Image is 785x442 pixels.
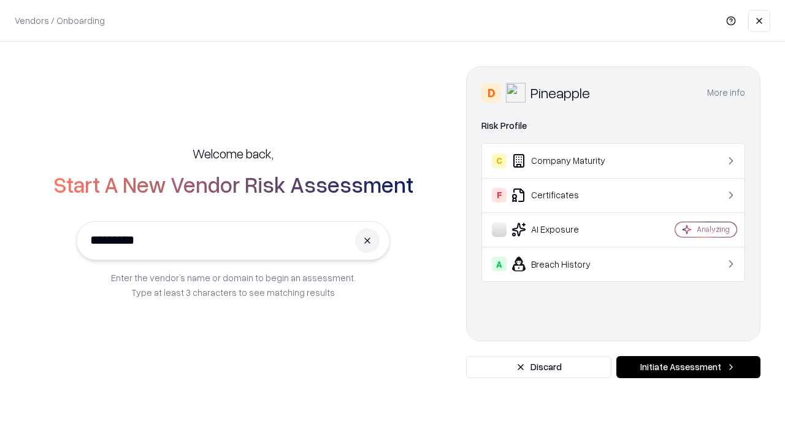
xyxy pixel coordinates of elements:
[492,257,638,271] div: Breach History
[492,222,638,237] div: AI Exposure
[53,172,413,196] h2: Start A New Vendor Risk Assessment
[616,356,760,378] button: Initiate Assessment
[15,14,105,27] p: Vendors / Onboarding
[492,153,638,168] div: Company Maturity
[707,82,745,104] button: More info
[481,83,501,103] div: D
[193,145,274,162] h5: Welcome back,
[492,188,638,203] div: Certificates
[492,257,507,271] div: A
[492,188,507,203] div: F
[530,83,590,103] div: Pineapple
[481,118,745,133] div: Risk Profile
[466,356,611,378] button: Discard
[492,153,507,168] div: C
[697,224,730,235] div: Analyzing
[111,270,356,300] p: Enter the vendor’s name or domain to begin an assessment. Type at least 3 characters to see match...
[506,83,526,103] img: Pineapple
